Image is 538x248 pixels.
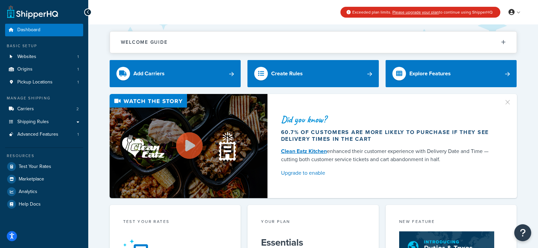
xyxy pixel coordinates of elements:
span: Origins [17,66,33,72]
span: Pickup Locations [17,79,53,85]
a: Carriers2 [5,103,83,115]
a: Analytics [5,186,83,198]
span: 1 [77,66,79,72]
div: Explore Features [409,69,451,78]
button: Open Resource Center [514,224,531,241]
a: Create Rules [247,60,379,87]
a: Test Your Rates [5,160,83,173]
li: Advanced Features [5,128,83,141]
a: Shipping Rules [5,116,83,128]
a: Pickup Locations1 [5,76,83,89]
div: Resources [5,153,83,159]
span: 1 [77,132,79,137]
span: Carriers [17,106,34,112]
span: 1 [77,79,79,85]
a: Advanced Features1 [5,128,83,141]
div: Add Carriers [133,69,165,78]
div: Manage Shipping [5,95,83,101]
a: Websites1 [5,51,83,63]
span: Test Your Rates [19,164,51,170]
h2: Welcome Guide [121,40,168,45]
span: Websites [17,54,36,60]
h5: Essentials [261,237,365,248]
a: Upgrade to enable [281,168,496,178]
a: Origins1 [5,63,83,76]
span: Marketplace [19,176,44,182]
a: Clean Eatz Kitchen [281,147,327,155]
a: Add Carriers [110,60,241,87]
span: 1 [77,54,79,60]
div: Basic Setup [5,43,83,49]
div: 60.7% of customers are more likely to purchase if they see delivery times in the cart [281,129,496,142]
span: 2 [76,106,79,112]
a: Explore Features [386,60,517,87]
div: Test your rates [123,218,227,226]
div: enhanced their customer experience with Delivery Date and Time — cutting both customer service ti... [281,147,496,164]
div: Did you know? [281,115,496,124]
li: Carriers [5,103,83,115]
a: Please upgrade your plan [392,9,439,15]
div: Create Rules [271,69,303,78]
button: Welcome Guide [110,32,517,53]
div: New Feature [399,218,503,226]
a: Marketplace [5,173,83,185]
span: Help Docs [19,202,41,207]
li: Pickup Locations [5,76,83,89]
span: Advanced Features [17,132,58,137]
a: Dashboard [5,24,83,36]
span: Shipping Rules [17,119,49,125]
span: Dashboard [17,27,40,33]
img: Video thumbnail [110,94,267,198]
span: Exceeded plan limits. to continue using ShipperHQ [352,9,493,15]
li: Origins [5,63,83,76]
div: Your Plan [261,218,365,226]
li: Websites [5,51,83,63]
a: Help Docs [5,198,83,210]
span: Analytics [19,189,37,195]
